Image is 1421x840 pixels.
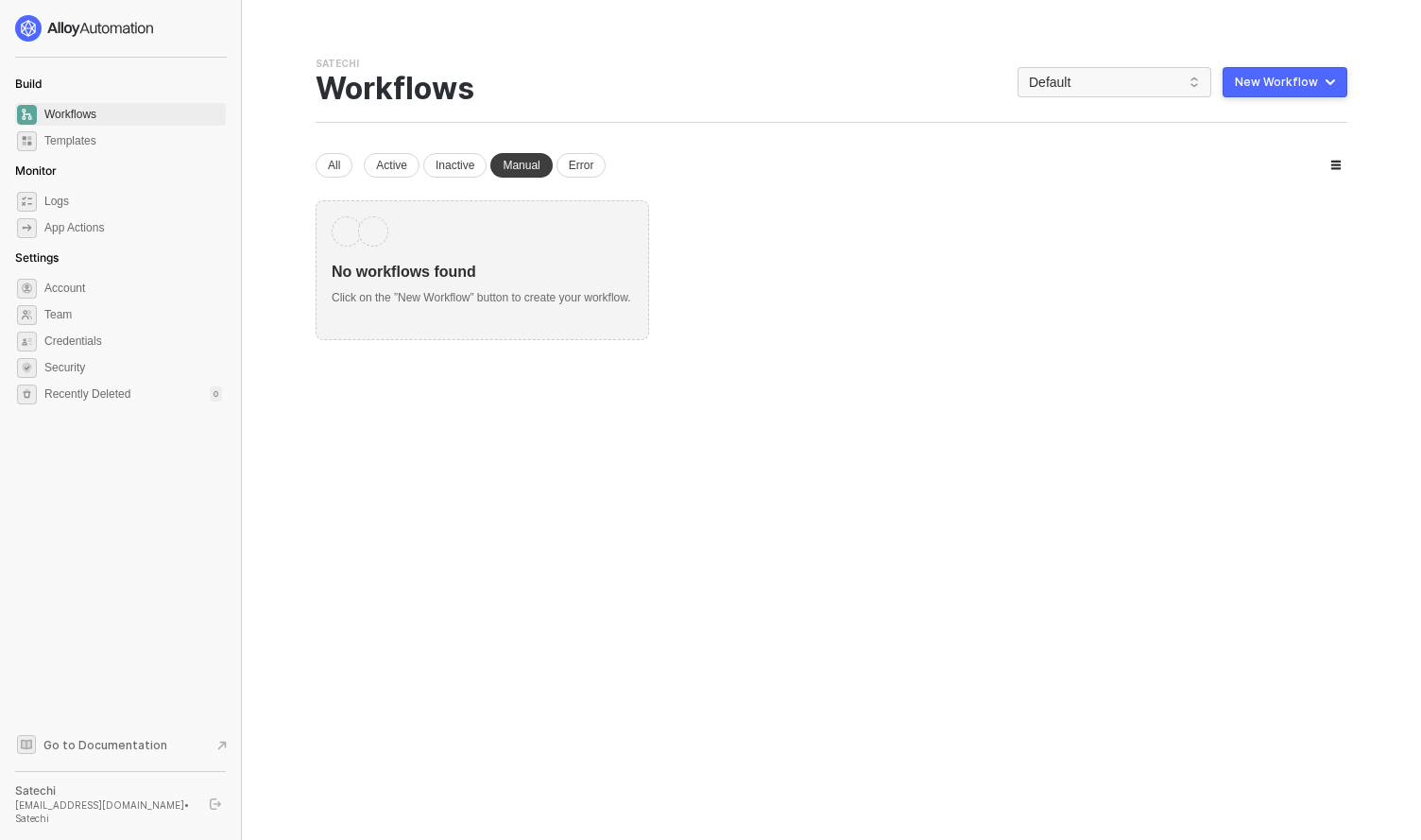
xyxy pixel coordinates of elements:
span: Recently Deleted [44,386,130,403]
span: security [17,358,37,378]
span: Credentials [44,330,222,352]
span: document-arrow [213,736,231,755]
span: marketplace [17,131,37,151]
div: Inactive [423,153,487,178]
span: Settings [15,250,59,265]
span: Go to Documentation [43,737,167,753]
span: settings [17,385,37,404]
div: No workflows found [332,247,633,283]
div: Satechi [15,783,193,798]
span: icon-app-actions [17,218,37,238]
span: dashboard [17,105,37,125]
img: logo [15,15,155,42]
span: Templates [44,129,222,152]
a: logo [15,15,226,42]
span: Default [1029,68,1200,96]
span: Logs [44,190,222,213]
span: settings [17,279,37,299]
div: Workflows [316,71,474,107]
div: Click on the ”New Workflow” button to create your workflow. [332,283,633,306]
span: Monitor [15,163,57,178]
span: Team [44,303,222,326]
span: Account [44,277,222,300]
div: Manual [490,153,552,178]
div: Active [364,153,419,178]
div: All [316,153,352,178]
span: Workflows [44,103,222,126]
div: 0 [210,386,222,402]
div: Error [556,153,607,178]
div: New Workflow [1235,75,1318,90]
span: team [17,305,37,325]
span: icon-logs [17,192,37,212]
div: Satechi [316,57,359,71]
div: App Actions [44,220,104,236]
span: documentation [17,735,36,754]
span: Build [15,77,42,91]
div: [EMAIL_ADDRESS][DOMAIN_NAME] • Satechi [15,798,193,825]
button: New Workflow [1223,67,1347,97]
span: credentials [17,332,37,351]
span: Security [44,356,222,379]
span: logout [210,798,221,810]
a: Knowledge Base [15,733,227,756]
